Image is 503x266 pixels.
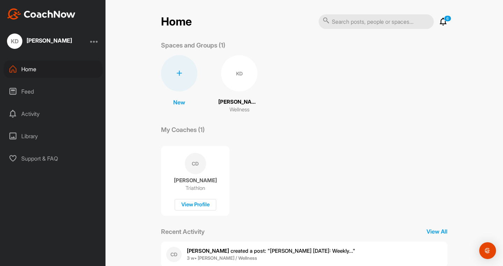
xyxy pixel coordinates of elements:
[4,105,102,123] div: Activity
[185,185,205,192] p: Triathlon
[161,40,225,50] p: Spaces and Groups (1)
[185,153,206,174] div: CD
[4,60,102,78] div: Home
[7,8,75,20] img: CoachNow
[427,227,447,236] p: View All
[161,125,205,134] p: My Coaches (1)
[187,247,229,254] b: [PERSON_NAME]
[7,34,22,49] div: KD
[175,199,216,210] div: View Profile
[173,98,185,106] p: New
[187,255,257,261] b: 3 w • [PERSON_NAME] / Wellness
[444,15,451,22] p: 6
[4,83,102,100] div: Feed
[161,15,192,29] h2: Home
[319,14,434,29] input: Search posts, people or spaces...
[187,247,355,254] span: created a post : "[PERSON_NAME] [DATE]: Weekly..."
[166,247,182,262] div: CD
[221,55,257,91] div: KD
[479,242,496,259] div: Open Intercom Messenger
[161,227,205,236] p: Recent Activity
[218,98,260,106] p: [PERSON_NAME]
[229,106,249,114] p: Wellness
[174,177,217,184] p: [PERSON_NAME]
[4,150,102,167] div: Support & FAQ
[218,55,260,114] a: KD[PERSON_NAME]Wellness
[4,127,102,145] div: Library
[27,38,72,43] div: [PERSON_NAME]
